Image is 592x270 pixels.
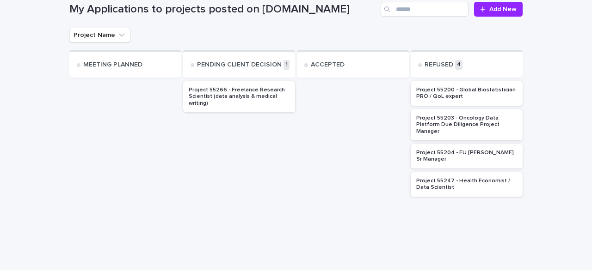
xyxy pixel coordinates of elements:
button: Project Name [69,28,130,42]
p: REFUSED [425,61,453,69]
a: Project 55203 - Oncology Data Platform Due Diligence Project Manager [411,109,523,140]
a: Project 55200 - Global Biostatistician PRO / QoL expert [411,81,523,106]
a: Add New [474,2,523,17]
input: Search [381,2,469,17]
p: Project 55204 - EU [PERSON_NAME] Sr Manager [416,150,517,163]
p: MEETING PLANNED [83,61,142,69]
a: Project 55247 - Health Economist / Data Scientist [411,172,523,197]
span: Add New [489,6,517,12]
p: ACCEPTED [311,61,345,69]
a: Project 55266 - Freelance Research Scientist (data analysis & medical writing) [183,81,295,112]
p: Project 55247 - Health Economist / Data Scientist [416,178,517,191]
a: Project 55204 - EU [PERSON_NAME] Sr Manager [411,144,523,168]
p: 4 [455,60,462,70]
h1: My Applications to projects posted on [DOMAIN_NAME] [69,3,377,16]
p: PENDING CLIENT DECISION [197,61,282,69]
p: 1 [284,60,290,70]
p: Project 55266 - Freelance Research Scientist (data analysis & medical writing) [189,87,290,107]
p: Project 55200 - Global Biostatistician PRO / QoL expert [416,87,517,100]
p: Project 55203 - Oncology Data Platform Due Diligence Project Manager [416,115,517,135]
